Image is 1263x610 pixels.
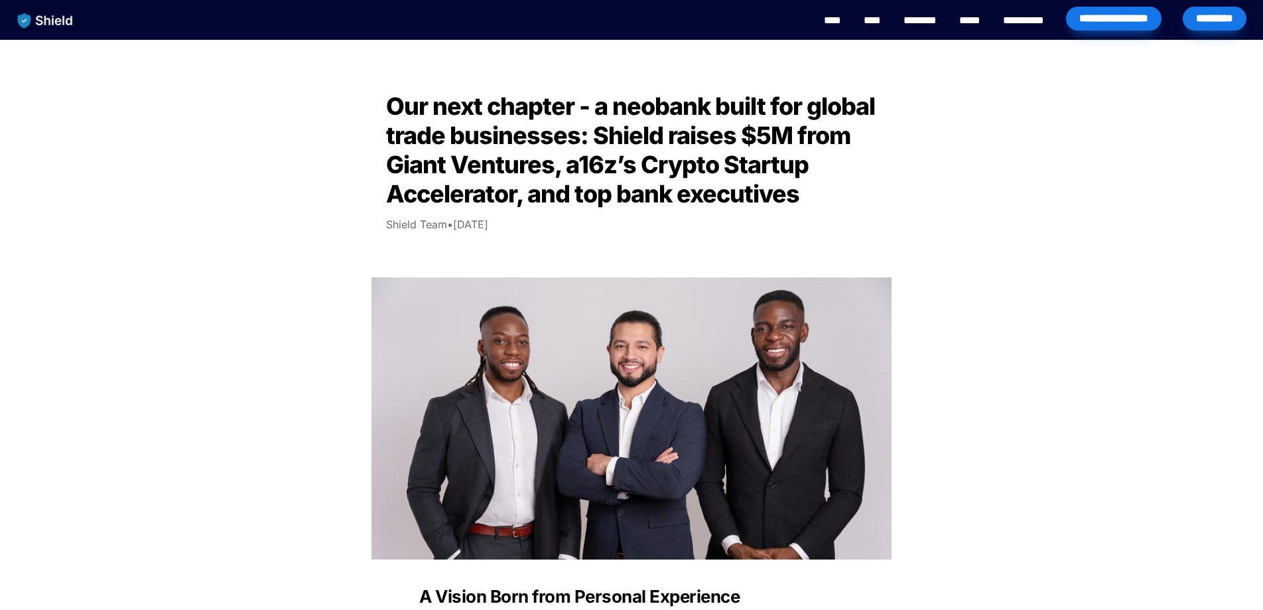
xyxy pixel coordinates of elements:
span: Our next chapter - a neobank built for global trade businesses: Shield raises $5M from Giant Vent... [386,92,880,208]
span: Shield Team [386,218,447,231]
strong: A Vision Born from Personal Experience [419,586,740,607]
span: • [447,218,453,231]
span: [DATE] [453,218,488,231]
img: website logo [11,7,80,35]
